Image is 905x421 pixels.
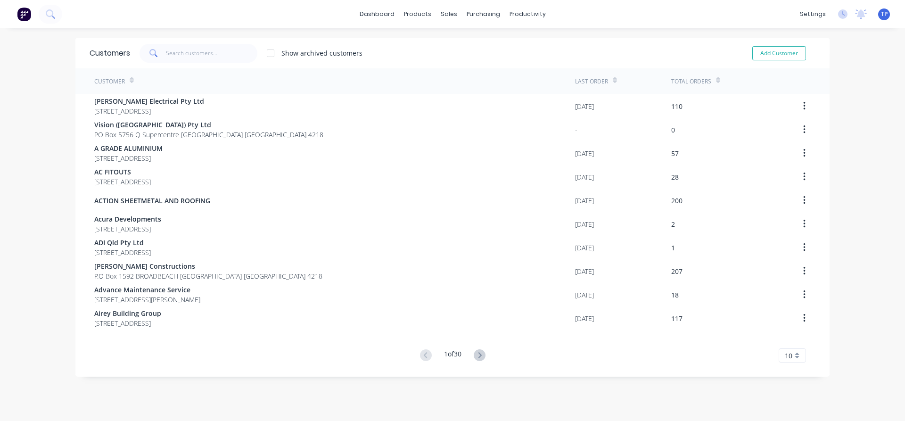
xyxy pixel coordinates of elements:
div: productivity [505,7,551,21]
div: [DATE] [575,243,594,253]
span: Acura Developments [94,214,161,224]
div: [DATE] [575,196,594,206]
div: settings [795,7,831,21]
span: [PERSON_NAME] Constructions [94,261,322,271]
div: Last Order [575,77,608,86]
span: [STREET_ADDRESS][PERSON_NAME] [94,295,200,305]
span: AC FITOUTS [94,167,151,177]
span: Vision ([GEOGRAPHIC_DATA]) Pty Ltd [94,120,323,130]
div: 18 [671,290,679,300]
div: [DATE] [575,314,594,323]
div: 117 [671,314,683,323]
div: 207 [671,266,683,276]
input: Search customers... [166,44,258,63]
span: PO Box 5756 Q Supercentre [GEOGRAPHIC_DATA] [GEOGRAPHIC_DATA] 4218 [94,130,323,140]
div: purchasing [462,7,505,21]
span: [PERSON_NAME] Electrical Pty Ltd [94,96,204,106]
span: Airey Building Group [94,308,161,318]
div: sales [436,7,462,21]
div: [DATE] [575,101,594,111]
a: dashboard [355,7,399,21]
span: A GRADE ALUMINIUM [94,143,163,153]
span: [STREET_ADDRESS] [94,224,161,234]
div: Customers [90,48,130,59]
div: [DATE] [575,172,594,182]
span: [STREET_ADDRESS] [94,106,204,116]
div: Total Orders [671,77,711,86]
div: 110 [671,101,683,111]
span: TP [881,10,888,18]
div: Customer [94,77,125,86]
div: 0 [671,125,675,135]
span: [STREET_ADDRESS] [94,153,163,163]
div: [DATE] [575,149,594,158]
span: ADI Qld Pty Ltd [94,238,151,248]
span: [STREET_ADDRESS] [94,177,151,187]
div: 200 [671,196,683,206]
div: products [399,7,436,21]
div: 1 of 30 [444,349,461,363]
div: [DATE] [575,266,594,276]
div: 1 [671,243,675,253]
div: [DATE] [575,219,594,229]
div: 28 [671,172,679,182]
span: Advance Maintenance Service [94,285,200,295]
span: ACTION SHEETMETAL AND ROOFING [94,196,210,206]
div: - [575,125,577,135]
span: [STREET_ADDRESS] [94,248,151,257]
span: P.O Box 1592 BROADBEACH [GEOGRAPHIC_DATA] [GEOGRAPHIC_DATA] 4218 [94,271,322,281]
img: Factory [17,7,31,21]
div: Show archived customers [281,48,362,58]
div: 2 [671,219,675,229]
span: [STREET_ADDRESS] [94,318,161,328]
span: 10 [785,351,792,361]
div: 57 [671,149,679,158]
button: Add Customer [752,46,806,60]
div: [DATE] [575,290,594,300]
